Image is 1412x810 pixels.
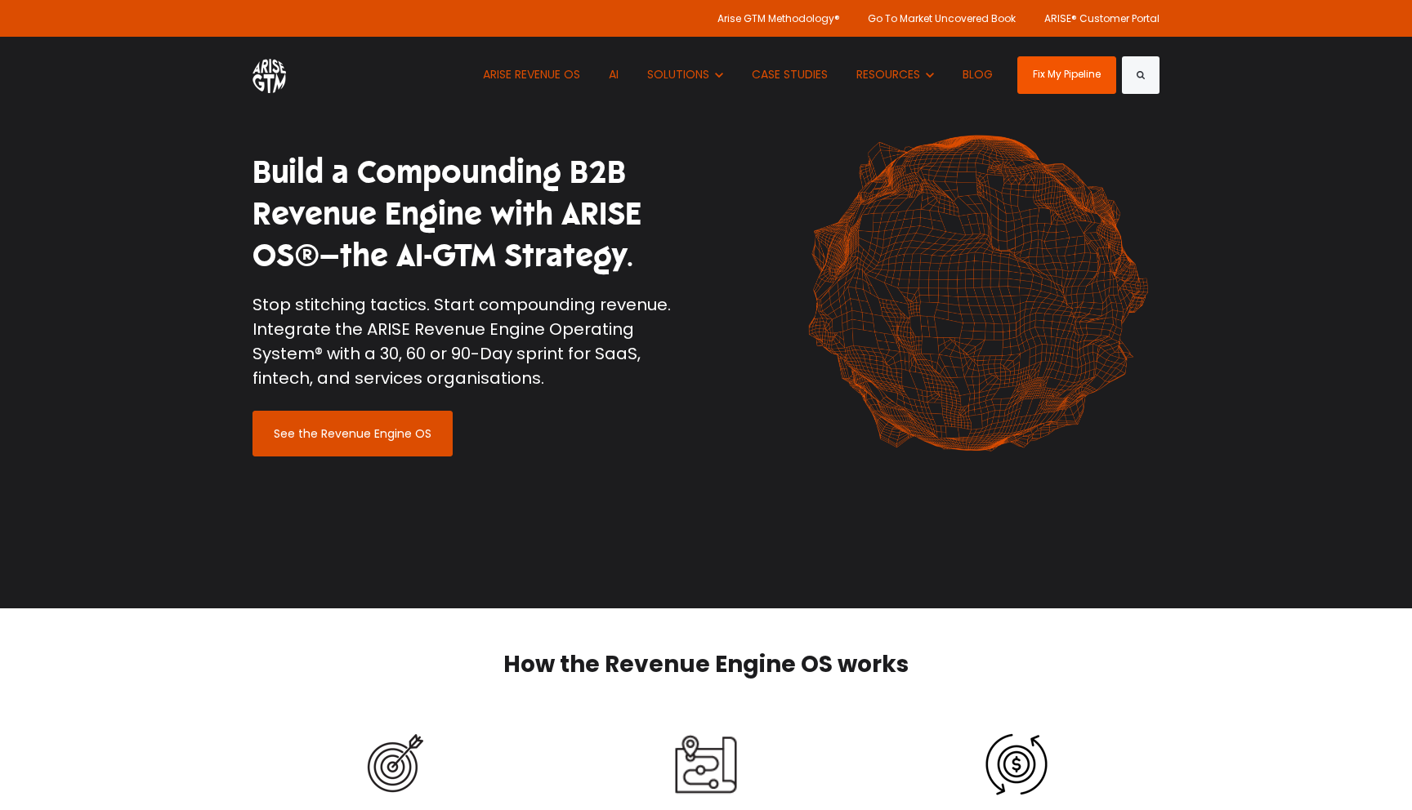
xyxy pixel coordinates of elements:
span: SOLUTIONS [647,66,709,82]
img: Target-03 [363,732,428,797]
a: Fix My Pipeline [1017,56,1116,94]
a: See the Revenue Engine OS [252,411,453,456]
h2: How the Revenue Engine OS works [252,649,1160,680]
span: Show submenu for RESOURCES [856,66,857,67]
a: AI [597,37,631,113]
span: Show submenu for SOLUTIONS [647,66,648,67]
button: Show submenu for SOLUTIONS SOLUTIONS [635,37,735,113]
h1: Build a Compounding B2B Revenue Engine with ARISE OS®—the AI-GTM Strategy. [252,152,694,278]
img: Roadmap-10 [673,732,739,797]
img: ARISE GTM logo (1) white [252,56,286,93]
a: ARISE REVENUE OS [471,37,592,113]
span: RESOURCES [856,66,920,82]
img: Dollar sign [984,732,1049,797]
a: BLOG [950,37,1005,113]
a: CASE STUDIES [740,37,840,113]
button: Search [1122,56,1160,94]
nav: Desktop navigation [471,37,1004,113]
button: Show submenu for RESOURCES RESOURCES [844,37,946,113]
img: shape-61 orange [796,118,1160,469]
span: Stop stitching tactics. Start compounding revenue. Integrate the ARISE Revenue Engine Operating S... [252,293,671,389]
